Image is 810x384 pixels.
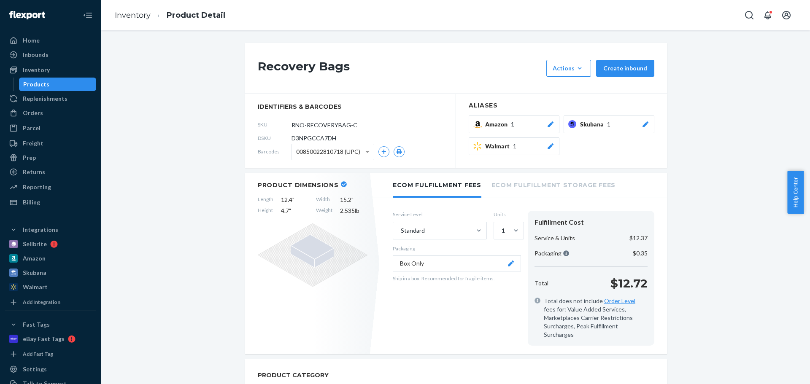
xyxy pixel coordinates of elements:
[5,121,96,135] a: Parcel
[281,196,308,204] span: 12.4
[469,137,559,155] button: Walmart1
[316,196,332,204] span: Width
[535,279,548,287] p: Total
[5,106,96,120] a: Orders
[502,226,505,235] div: 1
[610,275,648,292] p: $12.72
[596,60,654,77] button: Create inbound
[167,11,225,20] a: Product Detail
[108,3,232,28] ol: breadcrumbs
[23,365,47,373] div: Settings
[23,269,46,277] div: Skubana
[553,64,585,73] div: Actions
[19,78,97,91] a: Products
[23,320,50,329] div: Fast Tags
[351,196,354,203] span: "
[544,297,648,339] span: Total does not include fees for: Value Added Services, Marketplaces Carrier Restrictions Surcharg...
[258,196,273,204] span: Length
[340,196,367,204] span: 15.2
[400,226,401,235] input: Standard
[5,196,96,209] a: Billing
[469,115,559,133] button: Amazon1
[513,142,516,150] span: 1
[469,102,654,109] h2: Aliases
[393,173,481,198] li: Ecom Fulfillment Fees
[79,7,96,24] button: Close Navigation
[281,207,308,215] span: 4.7
[5,297,96,307] a: Add Integration
[258,207,273,215] span: Height
[23,51,49,59] div: Inbounds
[23,226,58,234] div: Integrations
[485,120,511,129] span: Amazon
[23,109,43,117] div: Orders
[5,165,96,179] a: Returns
[258,134,292,142] span: DSKU
[5,151,96,164] a: Prep
[23,80,49,89] div: Products
[491,173,616,196] li: Ecom Fulfillment Storage Fees
[23,168,45,176] div: Returns
[23,124,40,132] div: Parcel
[5,332,96,346] a: eBay Fast Tags
[23,350,53,357] div: Add Fast Tag
[535,249,569,258] p: Packaging
[5,137,96,150] a: Freight
[258,368,329,383] h2: PRODUCT CATEGORY
[23,240,47,248] div: Sellbrite
[258,102,443,111] span: identifiers & barcodes
[393,211,487,218] label: Service Level
[289,207,291,214] span: "
[5,237,96,251] a: Sellbrite
[564,115,654,133] button: Skubana1
[292,196,294,203] span: "
[9,11,45,19] img: Flexport logo
[511,120,514,129] span: 1
[316,207,332,215] span: Weight
[258,60,542,77] h1: Recovery Bags
[393,275,521,282] p: Ship in a box. Recommended for fragile items.
[5,363,96,376] a: Settings
[23,335,65,343] div: eBay Fast Tags
[393,255,521,271] button: Box Only
[5,266,96,279] a: Skubana
[23,254,46,263] div: Amazon
[401,226,425,235] div: Standard
[5,48,96,62] a: Inbounds
[23,153,36,162] div: Prep
[756,359,802,380] iframe: Opens a widget where you can chat to one of our agents
[23,198,40,207] div: Billing
[604,297,635,304] a: Order Level
[759,7,776,24] button: Open notifications
[23,139,43,148] div: Freight
[23,36,40,45] div: Home
[535,234,575,242] p: Service & Units
[23,183,51,191] div: Reporting
[23,283,48,291] div: Walmart
[778,7,795,24] button: Open account menu
[5,318,96,331] button: Fast Tags
[741,7,758,24] button: Open Search Box
[787,171,804,214] button: Help Center
[494,211,521,218] label: Units
[5,280,96,294] a: Walmart
[5,63,96,77] a: Inventory
[633,249,648,258] p: $0.35
[258,121,292,128] span: SKU
[23,298,60,306] div: Add Integration
[393,245,521,252] p: Packaging
[535,218,648,227] div: Fulfillment Cost
[340,207,367,215] span: 2.535 lb
[23,94,67,103] div: Replenishments
[115,11,151,20] a: Inventory
[292,134,336,142] span: D3NPGCCA7DH
[607,120,610,129] span: 1
[485,142,513,150] span: Walmart
[258,148,292,155] span: Barcodes
[546,60,591,77] button: Actions
[629,234,648,242] p: $12.37
[5,34,96,47] a: Home
[5,180,96,194] a: Reporting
